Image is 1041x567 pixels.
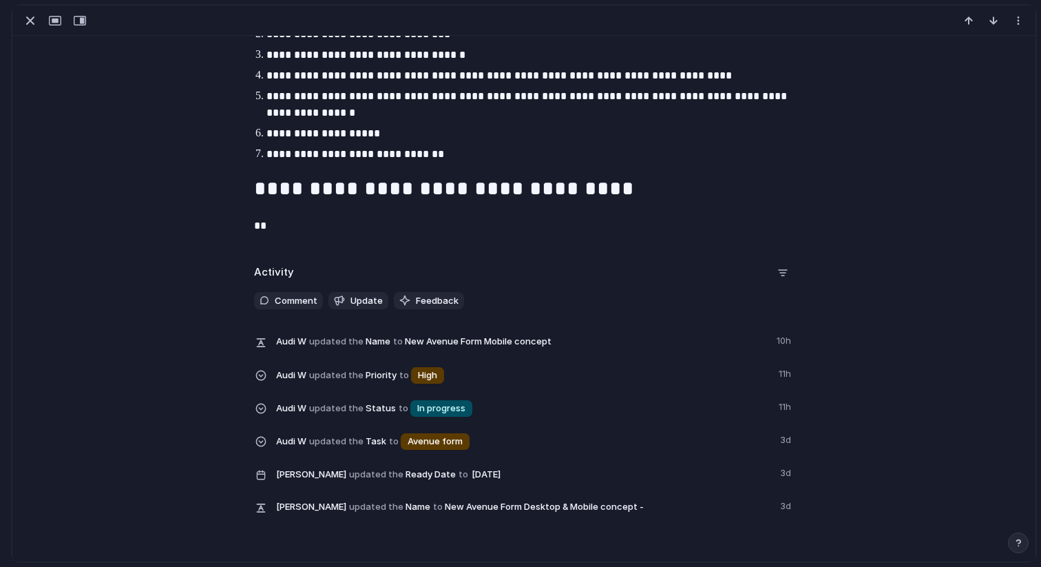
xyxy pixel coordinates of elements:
span: Audi W [276,335,306,349]
span: Feedback [416,294,459,308]
button: Feedback [394,292,464,310]
span: 10h [777,331,794,348]
span: Avenue form [408,435,463,449]
span: 3d [780,464,794,480]
span: updated the [349,468,403,482]
span: to [433,500,443,514]
span: updated the [309,369,364,382]
span: to [389,435,399,449]
span: Audi W [276,435,306,449]
span: In progress [417,402,465,415]
span: 3d [780,431,794,447]
span: Name New Avenue Form Mobile concept [276,331,768,351]
span: Name New Avenue Form Desktop & Mobile concept - [276,497,772,516]
span: Audi W [276,402,306,415]
span: updated the [349,500,403,514]
span: to [393,335,403,349]
span: Update [350,294,383,308]
span: [PERSON_NAME] [276,500,346,514]
span: to [399,369,409,382]
span: 11h [779,398,794,414]
span: Task [276,431,772,451]
span: to [459,468,468,482]
span: updated the [309,435,364,449]
span: updated the [309,335,364,349]
span: Status [276,398,770,418]
button: Comment [254,292,323,310]
h2: Activity [254,265,294,280]
span: Priority [276,364,770,385]
span: Comment [275,294,317,308]
span: [DATE] [468,466,505,483]
span: 3d [780,497,794,513]
span: [PERSON_NAME] [276,468,346,482]
span: 11h [779,364,794,381]
span: Ready Date [276,464,772,484]
span: Audi W [276,369,306,382]
span: High [418,369,437,382]
button: Update [328,292,388,310]
span: to [399,402,408,415]
span: updated the [309,402,364,415]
